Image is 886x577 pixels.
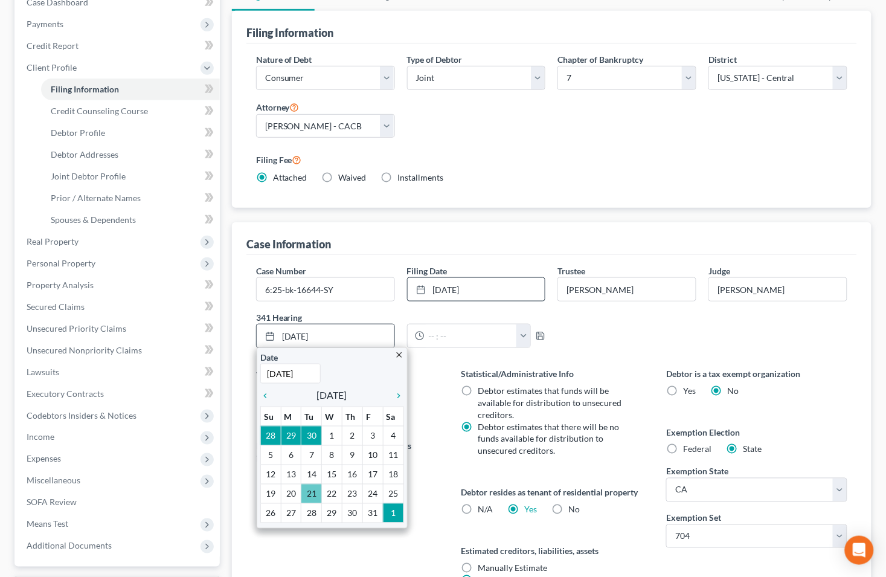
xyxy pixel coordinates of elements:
a: Credit Counseling Course [41,100,220,122]
a: Unsecured Nonpriority Claims [17,340,220,361]
span: Unsecured Priority Claims [27,323,126,334]
span: Debtor estimates that there will be no funds available for distribution to unsecured creditors. [478,422,620,456]
span: No [727,385,739,396]
a: Debtor Addresses [41,144,220,166]
td: 1 [383,503,403,523]
span: Payments [27,19,63,29]
input: Enter case number... [257,278,394,301]
label: District [708,53,737,66]
div: Filing Information [246,25,334,40]
span: Unsecured Nonpriority Claims [27,345,142,355]
a: Spouses & Dependents [41,209,220,231]
td: 12 [260,465,281,484]
label: Statistical/Administrative Info [461,367,643,380]
span: Real Property [27,236,79,247]
i: chevron_left [260,391,276,401]
th: W [322,407,342,426]
td: 29 [322,503,342,523]
th: Th [342,407,363,426]
span: No [569,504,580,515]
th: Sa [383,407,403,426]
span: Executory Contracts [27,388,104,399]
label: Judge [708,265,730,277]
td: 11 [383,445,403,465]
td: 17 [362,465,383,484]
input: -- [709,278,847,301]
span: Income [27,432,54,442]
td: 7 [301,445,322,465]
td: 18 [383,465,403,484]
a: Lawsuits [17,361,220,383]
th: F [362,407,383,426]
label: Does debtor have any property that needs immediate attention? [256,440,437,465]
td: 20 [281,484,301,503]
a: SOFA Review [17,492,220,514]
td: 31 [362,503,383,523]
span: Expenses [27,454,61,464]
span: Installments [398,172,444,182]
label: Filing Date [407,265,448,277]
label: Filing Fee [256,152,847,167]
td: 24 [362,484,383,503]
th: M [281,407,301,426]
label: Case Number [256,265,307,277]
td: 9 [342,445,363,465]
span: Federal [683,444,711,454]
span: Credit Counseling Course [51,106,148,116]
label: Nature of Debt [256,53,312,66]
span: Client Profile [27,62,77,73]
span: State [743,444,762,454]
label: Exemption Set [666,512,721,524]
span: Prior / Alternate Names [51,193,141,203]
td: 6 [281,445,301,465]
span: Property Analysis [27,280,94,290]
div: Open Intercom Messenger [845,536,874,565]
span: Secured Claims [27,301,85,312]
td: 30 [342,503,363,523]
span: Credit Report [27,40,79,51]
th: Tu [301,407,322,426]
td: 8 [322,445,342,465]
label: Debtor resides as tenant of residential property [461,486,643,499]
div: Case Information [246,237,332,251]
a: Prior / Alternate Names [41,187,220,209]
a: Property Analysis [17,274,220,296]
a: Credit Report [17,35,220,57]
label: Debtor is a tax exempt organization [666,367,847,380]
label: Chapter of Bankruptcy [557,53,643,66]
span: Yes [683,385,696,396]
i: close [395,350,404,359]
span: Manually Estimate [478,563,548,573]
span: Spouses & Dependents [51,214,136,225]
label: Version of legal data applied to case [256,367,437,382]
td: 19 [260,484,281,503]
a: [DATE] [408,278,545,301]
td: 4 [383,426,403,445]
label: Exemption State [666,465,728,478]
span: Attached [273,172,307,182]
span: Debtor Addresses [51,149,118,160]
a: chevron_right [388,388,404,402]
a: Executory Contracts [17,383,220,405]
a: Secured Claims [17,296,220,318]
span: Means Test [27,519,68,529]
td: 28 [301,503,322,523]
span: Debtor estimates that funds will be available for distribution to unsecured creditors. [478,385,622,420]
span: Miscellaneous [27,475,80,486]
td: 1 [322,426,342,445]
label: Attorney [256,100,300,114]
td: 13 [281,465,301,484]
label: Date [260,351,278,364]
td: 14 [301,465,322,484]
td: 16 [342,465,363,484]
span: [DATE] [317,388,347,402]
input: 1/1/2013 [260,364,321,384]
td: 22 [322,484,342,503]
td: 3 [362,426,383,445]
td: 10 [362,445,383,465]
th: Su [260,407,281,426]
a: chevron_left [260,388,276,402]
td: 5 [260,445,281,465]
td: 26 [260,503,281,523]
td: 29 [281,426,301,445]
